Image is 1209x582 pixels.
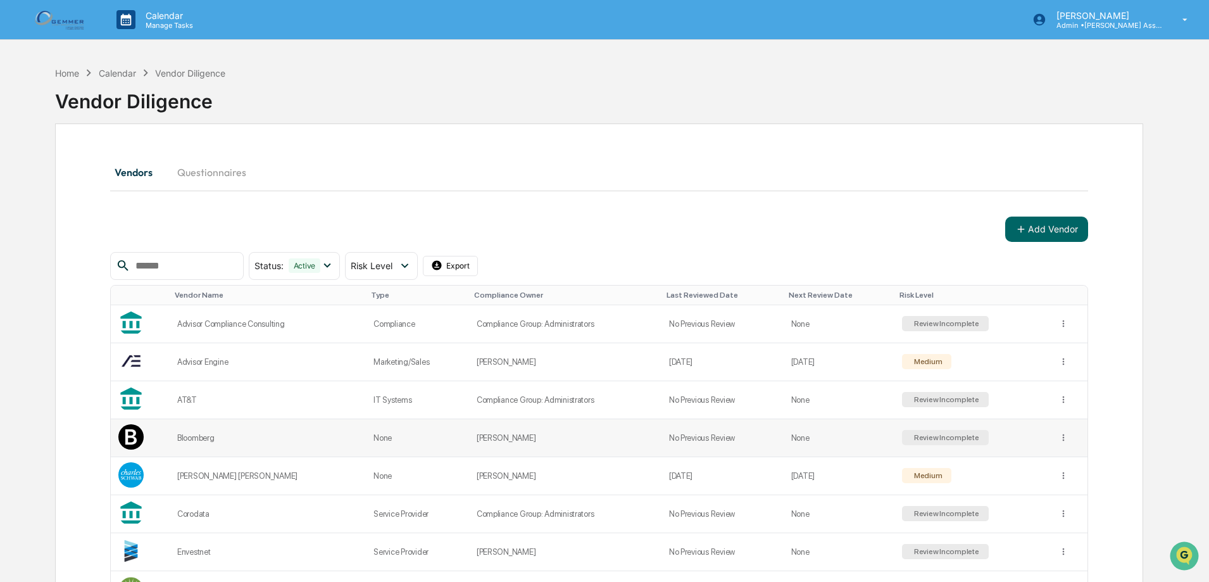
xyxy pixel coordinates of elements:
[177,433,358,443] div: Bloomberg
[13,161,23,171] div: 🖐️
[254,260,284,271] span: Status :
[8,155,87,177] a: 🖐️Preclearance
[135,10,199,21] p: Calendar
[1168,540,1203,574] iframe: Open customer support
[469,533,661,571] td: [PERSON_NAME]
[289,258,321,273] div: Active
[177,395,358,405] div: AT&T
[126,215,153,224] span: Pylon
[13,27,230,47] p: How can we help?
[89,214,153,224] a: Powered byPylon
[118,462,144,488] img: Vendor Logo
[177,509,358,519] div: Corodata
[177,547,358,557] div: Envestnet
[1046,10,1164,21] p: [PERSON_NAME]
[351,260,392,271] span: Risk Level
[911,395,979,404] div: Review Incomplete
[661,457,784,495] td: [DATE]
[784,533,894,571] td: None
[911,319,979,328] div: Review Incomplete
[661,381,784,419] td: No Previous Review
[104,160,157,172] span: Attestations
[13,185,23,195] div: 🔎
[784,419,894,457] td: None
[469,343,661,381] td: [PERSON_NAME]
[43,97,208,110] div: Start new chat
[177,319,358,329] div: Advisor Compliance Consulting
[118,424,144,450] img: Vendor Logo
[1061,291,1082,300] div: Toggle SortBy
[99,68,136,79] div: Calendar
[1046,21,1164,30] p: Admin • [PERSON_NAME] Asset Management
[661,305,784,343] td: No Previous Review
[366,419,469,457] td: None
[469,419,661,457] td: [PERSON_NAME]
[899,291,1046,300] div: Toggle SortBy
[661,343,784,381] td: [DATE]
[177,357,358,367] div: Advisor Engine
[911,471,942,480] div: Medium
[366,305,469,343] td: Compliance
[784,305,894,343] td: None
[30,7,91,32] img: logo
[911,547,979,556] div: Review Incomplete
[110,157,1088,187] div: secondary tabs example
[911,509,979,518] div: Review Incomplete
[43,110,160,120] div: We're available if you need us!
[87,155,162,177] a: 🗄️Attestations
[789,291,889,300] div: Toggle SortBy
[469,381,661,419] td: Compliance Group: Administrators
[121,291,165,300] div: Toggle SortBy
[371,291,464,300] div: Toggle SortBy
[469,305,661,343] td: Compliance Group: Administrators
[177,471,358,481] div: [PERSON_NAME] [PERSON_NAME]
[469,457,661,495] td: [PERSON_NAME]
[784,343,894,381] td: [DATE]
[661,495,784,533] td: No Previous Review
[366,381,469,419] td: IT Systems
[784,457,894,495] td: [DATE]
[661,419,784,457] td: No Previous Review
[911,357,942,366] div: Medium
[13,97,35,120] img: 1746055101610-c473b297-6a78-478c-a979-82029cc54cd1
[366,495,469,533] td: Service Provider
[135,21,199,30] p: Manage Tasks
[118,538,144,564] img: Vendor Logo
[175,291,361,300] div: Toggle SortBy
[423,256,479,276] button: Export
[474,291,656,300] div: Toggle SortBy
[110,157,167,187] button: Vendors
[92,161,102,171] div: 🗄️
[215,101,230,116] button: Start new chat
[55,68,79,79] div: Home
[667,291,779,300] div: Toggle SortBy
[155,68,225,79] div: Vendor Diligence
[1005,217,1088,242] button: Add Vendor
[366,343,469,381] td: Marketing/Sales
[784,495,894,533] td: None
[469,495,661,533] td: Compliance Group: Administrators
[167,157,256,187] button: Questionnaires
[366,533,469,571] td: Service Provider
[911,433,979,442] div: Review Incomplete
[118,348,144,374] img: Vendor Logo
[55,80,1143,113] div: Vendor Diligence
[8,179,85,201] a: 🔎Data Lookup
[366,457,469,495] td: None
[25,184,80,196] span: Data Lookup
[25,160,82,172] span: Preclearance
[784,381,894,419] td: None
[661,533,784,571] td: No Previous Review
